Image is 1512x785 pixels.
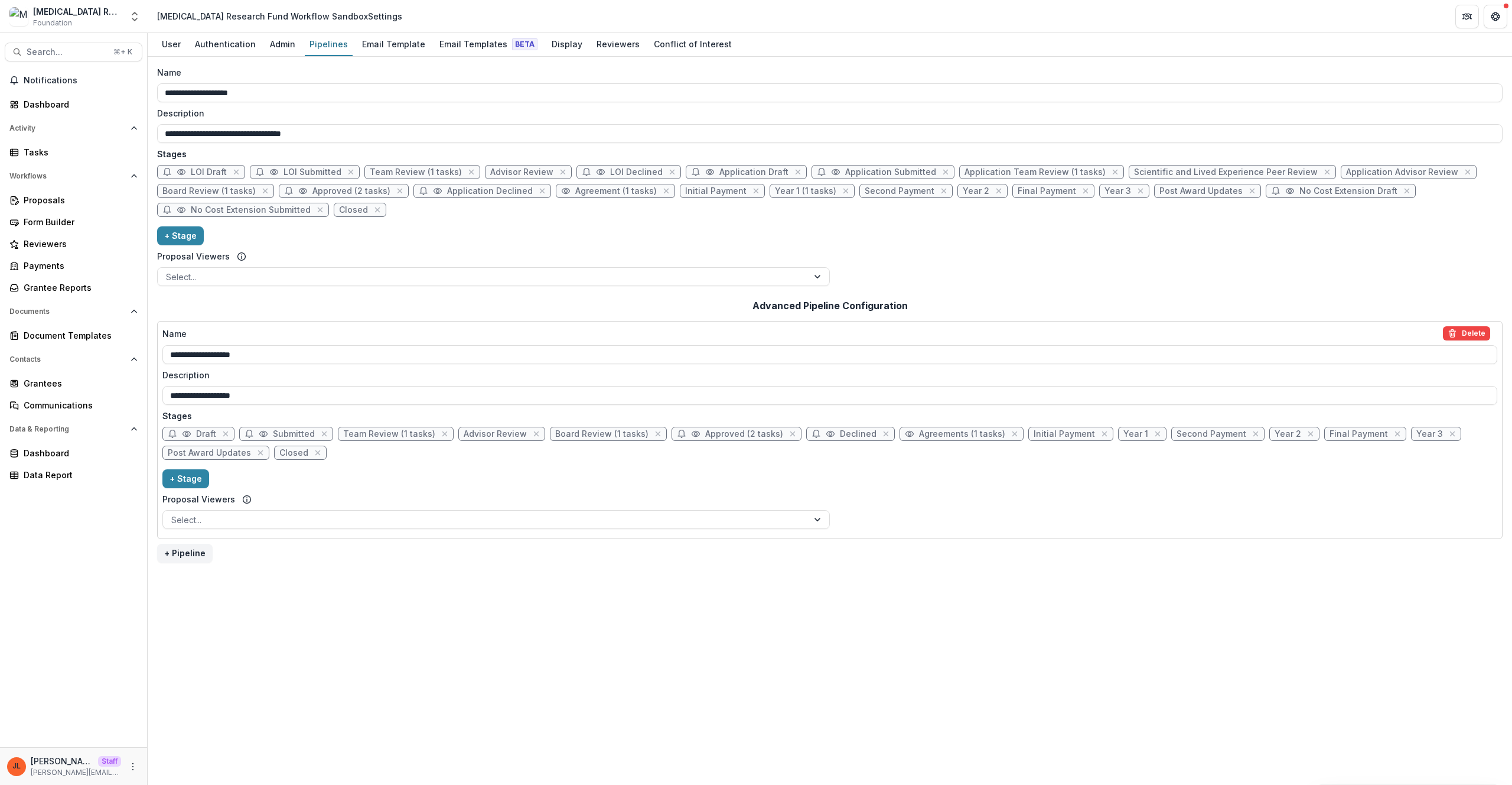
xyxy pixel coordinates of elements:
button: close [220,428,232,440]
span: Post Award Updates [1159,186,1243,196]
button: Open entity switcher [126,5,143,28]
button: Partners [1455,5,1479,28]
label: Proposal Viewers [157,250,230,262]
button: Open Contacts [5,350,142,369]
button: close [372,204,383,216]
button: + Stage [162,469,209,488]
div: Grantees [24,377,133,390]
span: Team Review (1 tasks) [370,167,462,177]
span: Agreement (1 tasks) [575,186,657,196]
button: close [1401,185,1413,197]
div: Admin [265,35,300,53]
span: Year 2 [1275,429,1301,439]
button: close [1250,428,1262,440]
button: close [1462,166,1474,178]
button: close [318,428,330,440]
button: close [1080,185,1091,197]
span: Year 1 [1123,429,1148,439]
button: close [259,185,271,197]
div: [MEDICAL_DATA] Research Fund Workflow Sandbox [33,5,122,18]
span: Application Draft [719,167,788,177]
div: [MEDICAL_DATA] Research Fund Workflow Sandbox Settings [157,10,402,22]
button: close [1009,428,1021,440]
button: close [255,447,266,459]
button: close [792,166,804,178]
span: Year 3 [1416,429,1443,439]
span: Final Payment [1018,186,1076,196]
button: close [465,166,477,178]
a: Data Report [5,465,142,485]
span: Search... [27,47,106,57]
span: Draft [196,429,216,439]
button: close [1109,166,1121,178]
span: Declined [840,429,876,439]
div: Reviewers [592,35,644,53]
button: close [880,428,892,440]
p: Stages [162,410,1497,422]
button: close [940,166,951,178]
div: Proposals [24,194,133,206]
span: Application Advisor Review [1346,167,1458,177]
div: Grantee Reports [24,281,133,294]
button: close [1392,428,1403,440]
span: LOI Draft [191,167,227,177]
button: close [660,185,672,197]
button: close [1321,166,1333,178]
span: Approved (2 tasks) [312,186,390,196]
span: Foundation [33,18,72,28]
p: Staff [98,756,121,767]
button: close [394,185,406,197]
button: Open Activity [5,119,142,138]
a: Admin [265,33,300,56]
p: [PERSON_NAME] [31,755,93,767]
div: Email Templates [435,35,542,53]
span: Application Declined [447,186,533,196]
p: Name [157,66,181,79]
button: More [126,760,140,774]
a: Email Template [357,33,430,56]
span: Data & Reporting [9,425,126,433]
span: Initial Payment [685,186,747,196]
span: Team Review (1 tasks) [343,429,435,439]
a: Grantee Reports [5,278,142,297]
span: Notifications [24,76,138,86]
button: close [652,428,664,440]
span: Agreements (1 tasks) [919,429,1005,439]
span: Advisor Review [490,167,553,177]
a: Pipelines [305,33,353,56]
div: Communications [24,399,133,411]
span: Application Submitted [845,167,936,177]
div: Authentication [190,35,260,53]
a: Form Builder [5,212,142,232]
span: Final Payment [1329,429,1388,439]
a: Email Templates Beta [435,33,542,56]
span: Documents [9,307,126,316]
div: Payments [24,259,133,272]
span: Post Award Updates [168,448,251,458]
h2: Advanced Pipeline Configuration [752,300,908,312]
button: close [312,447,324,459]
button: close [1152,428,1164,440]
span: Workflows [9,172,126,180]
div: Email Template [357,35,430,53]
div: Dashboard [24,447,133,459]
a: Payments [5,256,142,275]
span: Scientific and Lived Experience Peer Review [1134,167,1318,177]
span: Closed [339,205,368,215]
span: Advisor Review [464,429,527,439]
a: Communications [5,395,142,415]
button: Open Data & Reporting [5,420,142,439]
span: Activity [9,124,126,132]
span: Second Payment [1177,429,1246,439]
button: Open Workflows [5,167,142,186]
span: LOI Declined [610,167,663,177]
a: Reviewers [592,33,644,56]
span: No Cost Extension Draft [1299,186,1397,196]
a: Tasks [5,142,142,162]
label: Description [157,107,1495,119]
div: Pipelines [305,35,353,53]
div: Conflict of Interest [649,35,737,53]
span: Year 2 [963,186,989,196]
button: close [993,185,1005,197]
img: Misophonia Research Fund Workflow Sandbox [9,7,28,26]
